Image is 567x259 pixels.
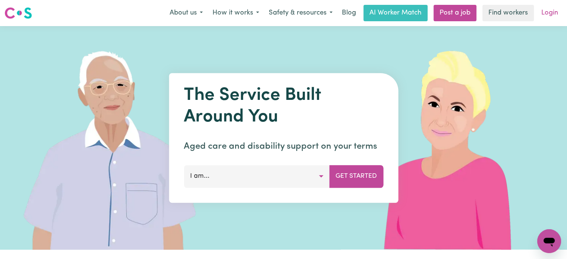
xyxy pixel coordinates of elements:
[4,4,32,22] a: Careseekers logo
[165,5,208,21] button: About us
[537,5,563,21] a: Login
[184,165,330,187] button: I am...
[208,5,264,21] button: How it works
[537,229,561,253] iframe: Button to launch messaging window
[4,6,32,20] img: Careseekers logo
[482,5,534,21] a: Find workers
[264,5,337,21] button: Safety & resources
[337,5,360,21] a: Blog
[363,5,428,21] a: AI Worker Match
[329,165,383,187] button: Get Started
[434,5,476,21] a: Post a job
[184,140,383,153] p: Aged care and disability support on your terms
[184,85,383,128] h1: The Service Built Around You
